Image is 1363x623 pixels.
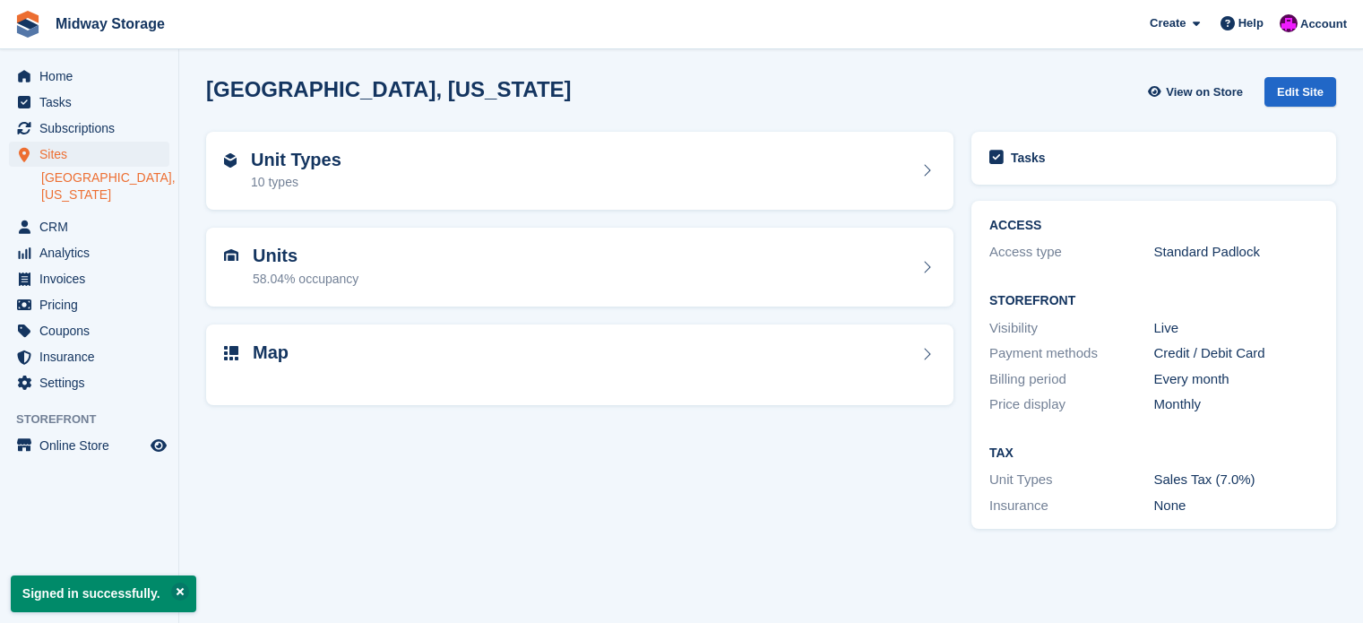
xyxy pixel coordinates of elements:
a: Units 58.04% occupancy [206,228,953,307]
img: map-icn-33ee37083ee616e46c38cad1a60f524a97daa1e2b2c8c0bc3eb3415660979fc1.svg [224,346,238,360]
a: View on Store [1145,77,1250,107]
a: menu [9,240,169,265]
div: Standard Padlock [1154,242,1319,263]
a: menu [9,142,169,167]
a: Midway Storage [48,9,172,39]
img: unit-icn-7be61d7bf1b0ce9d3e12c5938cc71ed9869f7b940bace4675aadf7bd6d80202e.svg [224,249,238,262]
a: menu [9,292,169,317]
span: Create [1150,14,1186,32]
span: Pricing [39,292,147,317]
a: menu [9,266,169,291]
a: Unit Types 10 types [206,132,953,211]
a: menu [9,214,169,239]
div: Billing period [989,369,1154,390]
div: 10 types [251,173,341,192]
div: 58.04% occupancy [253,270,358,289]
div: Sales Tax (7.0%) [1154,470,1319,490]
h2: Tasks [1011,150,1046,166]
img: stora-icon-8386f47178a22dfd0bd8f6a31ec36ba5ce8667c1dd55bd0f319d3a0aa187defe.svg [14,11,41,38]
img: unit-type-icn-2b2737a686de81e16bb02015468b77c625bbabd49415b5ef34ead5e3b44a266d.svg [224,153,237,168]
div: None [1154,496,1319,516]
span: Subscriptions [39,116,147,141]
span: Analytics [39,240,147,265]
span: Insurance [39,344,147,369]
a: menu [9,344,169,369]
div: Every month [1154,369,1319,390]
div: Credit / Debit Card [1154,343,1319,364]
h2: Storefront [989,294,1318,308]
h2: Unit Types [251,150,341,170]
div: Insurance [989,496,1154,516]
span: Home [39,64,147,89]
a: menu [9,433,169,458]
a: [GEOGRAPHIC_DATA], [US_STATE] [41,169,169,203]
span: Sites [39,142,147,167]
div: Edit Site [1264,77,1336,107]
span: Settings [39,370,147,395]
span: Tasks [39,90,147,115]
span: Storefront [16,411,178,428]
span: Online Store [39,433,147,458]
div: Price display [989,394,1154,415]
div: Monthly [1154,394,1319,415]
h2: ACCESS [989,219,1318,233]
a: Edit Site [1264,77,1336,114]
h2: Tax [989,446,1318,461]
a: Preview store [148,435,169,456]
div: Payment methods [989,343,1154,364]
h2: Map [253,342,289,363]
a: menu [9,370,169,395]
span: View on Store [1166,83,1243,101]
div: Access type [989,242,1154,263]
a: menu [9,116,169,141]
p: Signed in successfully. [11,575,196,612]
h2: Units [253,246,358,266]
div: Visibility [989,318,1154,339]
span: CRM [39,214,147,239]
span: Coupons [39,318,147,343]
img: Gordie Sorensen [1280,14,1298,32]
a: menu [9,318,169,343]
span: Account [1300,15,1347,33]
a: Map [206,324,953,406]
a: menu [9,64,169,89]
span: Invoices [39,266,147,291]
span: Help [1238,14,1264,32]
h2: [GEOGRAPHIC_DATA], [US_STATE] [206,77,572,101]
a: menu [9,90,169,115]
div: Live [1154,318,1319,339]
div: Unit Types [989,470,1154,490]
